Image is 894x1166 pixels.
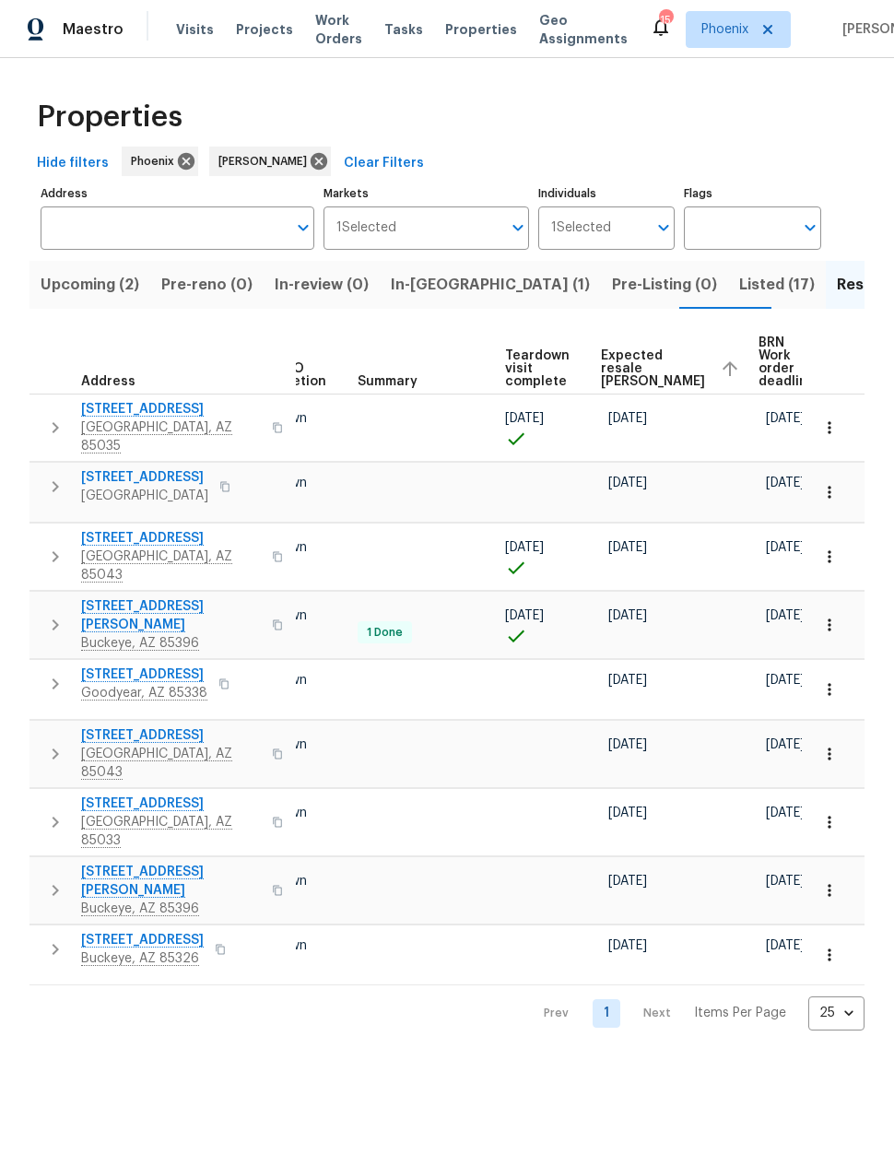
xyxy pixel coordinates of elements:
[122,147,198,176] div: Phoenix
[218,152,314,171] span: [PERSON_NAME]
[608,674,647,687] span: [DATE]
[701,20,748,39] span: Phoenix
[608,738,647,751] span: [DATE]
[336,220,396,236] span: 1 Selected
[209,147,331,176] div: [PERSON_NAME]
[651,215,676,241] button: Open
[131,152,182,171] span: Phoenix
[766,477,805,489] span: [DATE]
[766,807,805,819] span: [DATE]
[505,412,544,425] span: [DATE]
[37,108,182,126] span: Properties
[505,349,570,388] span: Teardown visit complete
[766,609,805,622] span: [DATE]
[608,875,647,888] span: [DATE]
[608,412,647,425] span: [DATE]
[505,609,544,622] span: [DATE]
[759,336,816,388] span: BRN Work order deadline
[176,20,214,39] span: Visits
[766,939,805,952] span: [DATE]
[659,11,672,29] div: 15
[384,23,423,36] span: Tasks
[41,272,139,298] span: Upcoming (2)
[608,609,647,622] span: [DATE]
[336,147,431,181] button: Clear Filters
[608,541,647,554] span: [DATE]
[391,272,590,298] span: In-[GEOGRAPHIC_DATA] (1)
[766,875,805,888] span: [DATE]
[505,215,531,241] button: Open
[526,996,865,1031] nav: Pagination Navigation
[739,272,815,298] span: Listed (17)
[161,272,253,298] span: Pre-reno (0)
[538,188,676,199] label: Individuals
[29,147,116,181] button: Hide filters
[41,188,314,199] label: Address
[359,625,410,641] span: 1 Done
[358,375,418,388] span: Summary
[505,541,544,554] span: [DATE]
[81,468,208,487] span: [STREET_ADDRESS]
[766,674,805,687] span: [DATE]
[593,999,620,1028] a: Goto page 1
[797,215,823,241] button: Open
[608,807,647,819] span: [DATE]
[601,349,705,388] span: Expected resale [PERSON_NAME]
[612,272,717,298] span: Pre-Listing (0)
[323,188,529,199] label: Markets
[445,20,517,39] span: Properties
[766,738,805,751] span: [DATE]
[539,11,628,48] span: Geo Assignments
[290,215,316,241] button: Open
[315,11,362,48] span: Work Orders
[766,541,805,554] span: [DATE]
[344,152,424,175] span: Clear Filters
[81,375,135,388] span: Address
[608,939,647,952] span: [DATE]
[694,1004,786,1022] p: Items Per Page
[808,989,865,1037] div: 25
[81,487,208,505] span: [GEOGRAPHIC_DATA]
[236,20,293,39] span: Projects
[275,272,369,298] span: In-review (0)
[766,412,805,425] span: [DATE]
[684,188,821,199] label: Flags
[63,20,124,39] span: Maestro
[37,152,109,175] span: Hide filters
[551,220,611,236] span: 1 Selected
[608,477,647,489] span: [DATE]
